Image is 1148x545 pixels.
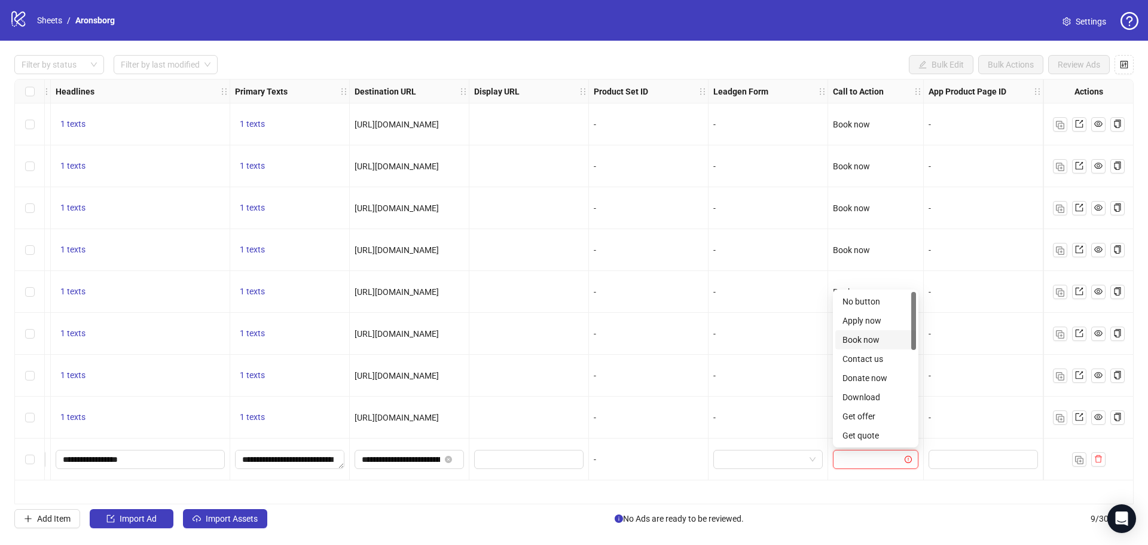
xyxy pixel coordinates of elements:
span: copy [1113,287,1122,296]
button: Bulk Actions [978,55,1043,74]
div: - [594,202,703,215]
img: Duplicate [1056,121,1064,129]
span: export [1075,203,1083,212]
span: 1 texts [60,370,86,380]
div: Resize App Product Page ID column [1040,80,1043,103]
div: Select all rows [15,80,45,103]
span: 1 texts [60,287,86,296]
div: Select row 6 [15,313,45,355]
strong: App Product Page ID [929,85,1006,98]
button: 1 texts [235,159,270,173]
span: export [1075,245,1083,254]
div: - [713,411,823,424]
strong: Display URL [474,85,520,98]
span: 1 texts [240,203,265,212]
div: - [713,243,823,257]
button: 1 texts [235,285,270,299]
span: eye [1094,413,1103,421]
span: holder [707,87,715,96]
span: import [106,514,115,523]
div: Get quote [842,429,909,442]
div: Book now [842,333,909,346]
span: holder [220,87,228,96]
div: - [594,243,703,257]
button: 1 texts [235,327,270,341]
span: close-circle [445,456,452,463]
span: 1 texts [60,412,86,422]
span: 1 texts [240,287,265,296]
strong: Product Set ID [594,85,648,98]
button: Review Ads [1048,55,1110,74]
span: Book now [833,203,870,213]
span: [URL][DOMAIN_NAME] [355,203,439,213]
span: 1 texts [240,245,265,254]
button: 1 texts [235,369,270,383]
div: Resize Destination URL column [466,80,469,103]
button: 1 texts [56,159,90,173]
button: 1 texts [56,285,90,299]
div: Select row 2 [15,145,45,187]
div: Select row 9 [15,439,45,480]
div: Resize Display URL column [585,80,588,103]
span: 1 texts [60,161,86,170]
div: Donate now [835,369,916,388]
span: 1 texts [240,328,265,338]
span: eye [1094,371,1103,379]
div: Edit values [235,450,344,469]
div: - [594,160,703,173]
img: Duplicate [1056,288,1064,297]
span: 1 texts [60,245,86,254]
span: holder [468,87,476,96]
span: holder [922,87,930,96]
span: export [1075,162,1083,170]
span: 9 / 300 items [1091,512,1134,525]
button: Duplicate [1053,201,1067,215]
div: Get offer [835,407,916,426]
div: - [713,118,823,131]
button: Import Ad [90,509,173,528]
div: Download [842,391,909,404]
span: - [929,120,931,129]
div: No button [842,295,909,308]
span: [URL][DOMAIN_NAME] [355,413,439,422]
div: Download [835,388,916,407]
button: 1 texts [235,410,270,425]
div: Get offer [842,410,909,423]
span: holder [340,87,348,96]
div: Donate now [842,372,909,385]
span: copy [1113,413,1122,421]
div: Resize Leadgen Form column [825,80,828,103]
div: Resize Descriptions column [47,80,50,103]
div: Resize Primary Texts column [346,80,349,103]
div: Select row 5 [15,271,45,313]
div: - [713,327,823,340]
span: holder [348,87,356,96]
span: - [929,162,931,171]
li: / [67,14,71,27]
button: Duplicate [1053,117,1067,132]
img: Duplicate [1056,246,1064,255]
img: Duplicate [1075,456,1083,464]
button: 1 texts [235,117,270,132]
span: export [1075,329,1083,337]
div: Resize Headlines column [227,80,230,103]
span: holder [818,87,826,96]
span: copy [1113,371,1122,379]
span: exclamation-circle [905,456,912,463]
span: No Ads are ready to be reviewed. [615,512,744,525]
div: Select row 4 [15,229,45,271]
span: 1 texts [240,161,265,170]
span: holder [826,87,835,96]
div: Contact us [842,352,909,366]
span: - [929,413,931,422]
button: 1 texts [56,201,90,215]
button: 1 texts [56,327,90,341]
span: copy [1113,120,1122,128]
span: eye [1094,287,1103,296]
span: export [1075,413,1083,421]
div: Edit values [56,450,225,469]
div: Select row 3 [15,187,45,229]
span: [URL][DOMAIN_NAME] [355,120,439,129]
div: Resize Call to Action column [920,80,923,103]
button: 1 texts [235,201,270,215]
